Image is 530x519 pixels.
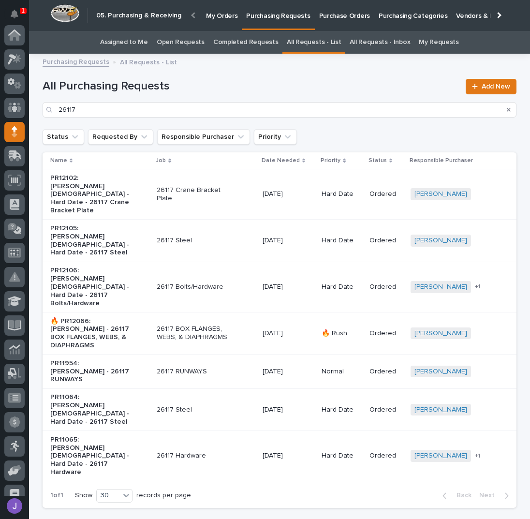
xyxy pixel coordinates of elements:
a: Purchasing Requests [43,56,109,67]
p: 26117 Hardware [157,452,237,460]
p: 26117 RUNWAYS [157,368,237,376]
p: Status [368,155,387,166]
h2: 05. Purchasing & Receiving [96,12,181,20]
p: 🔥 PR12066: [PERSON_NAME] - 26117 BOX FLANGES, WEBS, & DIAPHRAGMS [50,317,131,350]
a: [PERSON_NAME] [414,283,467,291]
div: Notifications1 [12,10,25,25]
p: PR11954: [PERSON_NAME] - 26117 RUNWAYS [50,359,131,384]
p: Show [75,491,92,500]
a: All Requests - List [287,31,341,54]
p: [DATE] [263,452,314,460]
a: [PERSON_NAME] [414,329,467,338]
p: PR12105: [PERSON_NAME][DEMOGRAPHIC_DATA] - Hard Date - 26117 Steel [50,224,131,257]
p: 🔥 Rush [322,329,361,338]
p: Ordered [369,283,403,291]
p: 1 [21,7,25,14]
p: [DATE] [263,329,314,338]
a: Add New [466,79,516,94]
div: 30 [97,490,120,501]
tr: PR11064: [PERSON_NAME][DEMOGRAPHIC_DATA] - Hard Date - 26117 Steel26117 Steel[DATE]Hard DateOrder... [43,388,516,430]
img: Workspace Logo [51,4,79,22]
p: Ordered [369,190,403,198]
a: Completed Requests [213,31,278,54]
p: Job [156,155,166,166]
p: Ordered [369,452,403,460]
button: Priority [254,129,297,145]
p: [DATE] [263,237,314,245]
p: Ordered [369,329,403,338]
p: 26117 Steel [157,237,237,245]
button: users-avatar [4,496,25,516]
a: [PERSON_NAME] [414,237,467,245]
p: [DATE] [263,368,314,376]
p: PR11065: [PERSON_NAME][DEMOGRAPHIC_DATA] - Hard Date - 26117 Hardware [50,436,131,476]
button: Back [435,491,475,500]
span: Next [479,491,501,500]
p: 26117 BOX FLANGES, WEBS, & DIAPHRAGMS [157,325,237,341]
p: Hard Date [322,237,361,245]
a: Assigned to Me [100,31,148,54]
tr: PR12105: [PERSON_NAME][DEMOGRAPHIC_DATA] - Hard Date - 26117 Steel26117 Steel[DATE]Hard DateOrder... [43,220,516,262]
button: Requested By [88,129,153,145]
button: Next [475,491,516,500]
a: [PERSON_NAME] [414,190,467,198]
p: Hard Date [322,452,361,460]
p: Hard Date [322,406,361,414]
p: [DATE] [263,283,314,291]
p: PR11064: [PERSON_NAME][DEMOGRAPHIC_DATA] - Hard Date - 26117 Steel [50,393,131,426]
p: 26117 Bolts/Hardware [157,283,237,291]
p: Normal [322,368,361,376]
p: Hard Date [322,190,361,198]
span: + 1 [475,284,480,290]
tr: PR11065: [PERSON_NAME][DEMOGRAPHIC_DATA] - Hard Date - 26117 Hardware26117 Hardware[DATE]Hard Dat... [43,431,516,481]
p: [DATE] [263,406,314,414]
a: [PERSON_NAME] [414,368,467,376]
p: Priority [321,155,340,166]
a: [PERSON_NAME] [414,406,467,414]
p: Ordered [369,368,403,376]
p: 1 of 1 [43,484,71,507]
button: Notifications [4,4,25,24]
input: Search [43,102,516,118]
h1: All Purchasing Requests [43,79,460,93]
a: [PERSON_NAME] [414,452,467,460]
span: Back [451,491,471,500]
p: Date Needed [262,155,300,166]
tr: PR12102: [PERSON_NAME][DEMOGRAPHIC_DATA] - Hard Date - 26117 Crane Bracket Plate26117 Crane Brack... [43,169,516,220]
a: Open Requests [157,31,205,54]
p: PR12106: [PERSON_NAME][DEMOGRAPHIC_DATA] - Hard Date - 26117 Bolts/Hardware [50,267,131,307]
tr: PR12106: [PERSON_NAME][DEMOGRAPHIC_DATA] - Hard Date - 26117 Bolts/Hardware26117 Bolts/Hardware[D... [43,262,516,312]
button: Responsible Purchaser [157,129,250,145]
p: [DATE] [263,190,314,198]
p: Responsible Purchaser [410,155,473,166]
p: 26117 Steel [157,406,237,414]
button: Status [43,129,84,145]
span: + 1 [475,453,480,459]
p: 26117 Crane Bracket Plate [157,186,237,203]
p: records per page [136,491,191,500]
p: Ordered [369,237,403,245]
p: Hard Date [322,283,361,291]
p: Ordered [369,406,403,414]
a: My Requests [419,31,459,54]
p: All Requests - List [120,56,177,67]
a: All Requests - Inbox [350,31,410,54]
p: Name [50,155,67,166]
tr: PR11954: [PERSON_NAME] - 26117 RUNWAYS26117 RUNWAYS[DATE]NormalOrdered[PERSON_NAME] [43,355,516,389]
span: Add New [482,83,510,90]
p: PR12102: [PERSON_NAME][DEMOGRAPHIC_DATA] - Hard Date - 26117 Crane Bracket Plate [50,174,131,215]
tr: 🔥 PR12066: [PERSON_NAME] - 26117 BOX FLANGES, WEBS, & DIAPHRAGMS26117 BOX FLANGES, WEBS, & DIAPHR... [43,312,516,354]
